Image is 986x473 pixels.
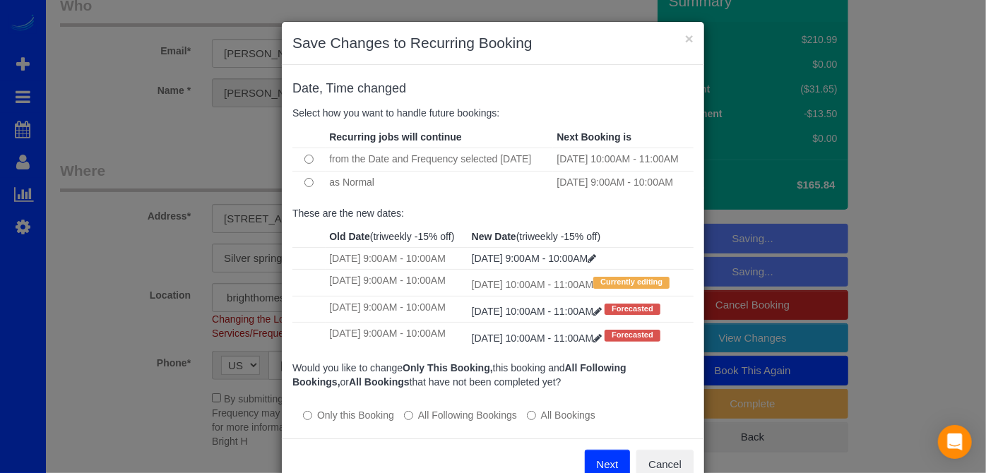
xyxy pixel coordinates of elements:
td: as Normal [326,171,553,194]
a: [DATE] 10:00AM - 11:00AM [472,306,605,317]
td: from the Date and Frequency selected [DATE] [326,148,553,171]
b: Only This Booking, [403,362,493,373]
label: This and all the bookings after it will be changed. [404,408,517,422]
th: (triweekly -15% off) [468,226,694,248]
label: All bookings that have not been completed yet will be changed. [527,408,595,422]
td: [DATE] 9:00AM - 10:00AM [553,171,694,194]
strong: Old Date [329,231,370,242]
span: Forecasted [605,304,660,315]
p: Select how you want to handle future bookings: [292,106,694,120]
td: [DATE] 9:00AM - 10:00AM [326,248,468,270]
strong: Recurring jobs will continue [329,131,461,143]
strong: New Date [472,231,516,242]
td: [DATE] 9:00AM - 10:00AM [326,296,468,322]
a: [DATE] 9:00AM - 10:00AM [472,253,597,264]
span: Date, Time [292,81,354,95]
p: These are the new dates: [292,206,694,220]
b: All Following Bookings, [292,362,626,388]
h4: changed [292,82,694,96]
p: Would you like to change this booking and or that have not been completed yet? [292,361,694,389]
b: All Bookings [349,376,410,388]
th: (triweekly -15% off) [326,226,468,248]
span: Forecasted [605,330,660,341]
td: [DATE] 9:00AM - 10:00AM [326,323,468,349]
td: [DATE] 10:00AM - 11:00AM [553,148,694,171]
input: All Following Bookings [404,411,413,420]
strong: Next Booking is [557,131,631,143]
div: Open Intercom Messenger [938,425,972,459]
h3: Save Changes to Recurring Booking [292,32,694,54]
label: All other bookings in the series will remain the same. [303,408,394,422]
button: × [685,31,694,46]
input: All Bookings [527,411,536,420]
a: [DATE] 10:00AM - 11:00AM [472,333,605,344]
span: Currently editing [593,277,670,288]
input: Only this Booking [303,411,312,420]
td: [DATE] 9:00AM - 10:00AM [326,270,468,296]
td: [DATE] 10:00AM - 11:00AM [468,270,694,296]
